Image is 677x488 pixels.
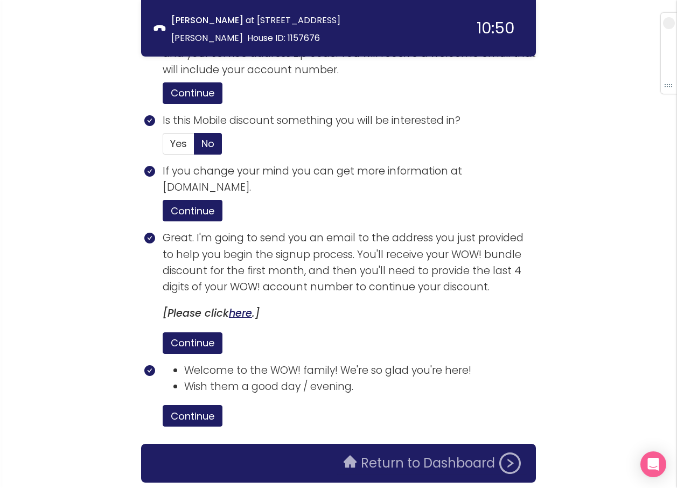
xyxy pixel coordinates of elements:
[170,137,187,150] span: Yes
[640,451,666,477] div: Open Intercom Messenger
[163,332,222,354] button: Continue
[163,230,536,295] p: Great. I'm going to send you an email to the address you just provided to help you begin the sign...
[477,20,514,36] div: 10:50
[163,405,222,427] button: Continue
[144,233,155,243] span: check-circle
[337,452,527,474] button: Return to Dashboard
[184,362,536,379] li: Welcome to the WOW! family! We're so glad you're here!
[171,14,340,44] span: at [STREET_ADDRESS][PERSON_NAME]
[163,113,536,129] p: Is this Mobile discount something you will be interested in?
[144,365,155,376] span: check-circle
[144,166,155,177] span: check-circle
[144,115,155,126] span: check-circle
[163,82,222,104] button: Continue
[163,306,260,320] i: [Please click .]
[184,379,536,395] li: Wish them a good day / evening.
[163,200,222,221] button: Continue
[201,137,214,150] span: No
[163,163,536,196] p: If you change your mind you can get more information at [DOMAIN_NAME].
[171,14,243,26] strong: [PERSON_NAME]
[229,306,252,320] a: here
[154,23,165,34] span: phone
[247,32,320,44] span: House ID: 1157676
